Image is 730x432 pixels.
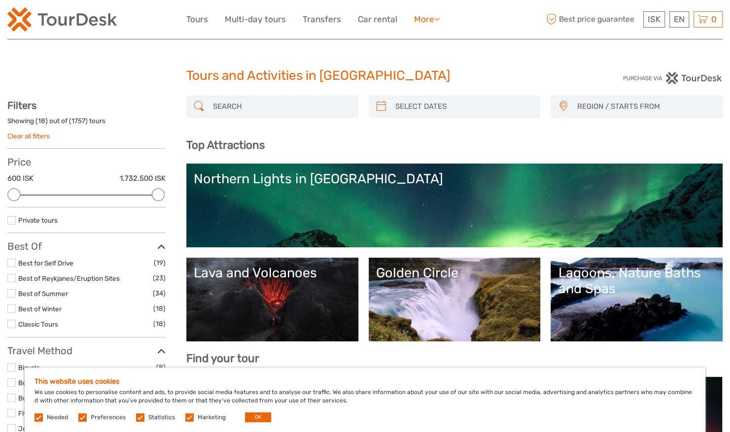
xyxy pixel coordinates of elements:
[18,379,33,387] a: Boat
[648,14,660,24] span: ISK
[558,265,715,334] a: Lagoons, Nature Baths and Spas
[186,352,259,365] b: Find your tour
[18,305,62,313] a: Best of Winter
[148,413,175,422] label: Statistics
[7,132,50,140] a: Clear all filters
[153,272,166,284] span: (23)
[544,11,641,28] span: Best price guarantee
[38,116,45,126] label: 18
[35,377,695,386] h5: This website uses cookies
[71,116,85,126] label: 1757
[7,240,166,252] h3: Best Of
[25,367,705,432] div: We use cookies to personalise content and ads, to provide social media features and to analyse ou...
[153,303,166,314] span: (18)
[18,320,58,328] a: Classic Tours
[18,364,40,371] a: Bicycle
[18,216,58,224] a: Private tours
[194,265,351,334] a: Lava and Volcanoes
[7,100,36,111] strong: Filters
[186,138,265,152] b: Top Attractions
[194,265,351,281] div: Lava and Volcanoes
[303,12,341,27] a: Transfers
[194,171,715,240] a: Northern Lights in [GEOGRAPHIC_DATA]
[669,11,689,28] div: EN
[18,274,120,282] a: Best of Reykjanes/Eruption Sites
[7,173,34,184] label: 600 ISK
[358,12,397,27] a: Car rental
[376,265,533,334] a: Golden Circle
[391,98,536,115] input: SELECT DATES
[154,257,166,268] span: (19)
[245,412,271,422] button: OK
[623,72,723,84] img: PurchaseViaTourDesk.png
[209,98,353,115] input: SEARCH
[198,413,226,422] label: Marketing
[7,156,166,168] h3: Price
[186,12,208,27] a: Tours
[7,116,166,132] div: Showing ( ) out of ( ) tours
[113,15,125,27] button: Open LiveChat chat widget
[18,290,68,298] a: Best of Summer
[153,288,166,299] span: (34)
[186,68,544,84] h1: Tours and Activities in [GEOGRAPHIC_DATA]
[18,394,30,402] a: Bus
[47,413,68,422] label: Needed
[91,413,126,422] label: Preferences
[18,259,73,267] a: Best for Self Drive
[7,345,166,357] h3: Travel Method
[414,12,440,27] a: More
[18,409,36,417] a: Flying
[710,14,718,24] span: 0
[14,17,111,25] p: We're away right now. Please check back later!
[558,265,715,297] div: Lagoons, Nature Baths and Spas
[376,265,533,281] div: Golden Circle
[572,99,718,115] button: REGION / STARTS FROM
[156,362,166,373] span: (8)
[225,12,286,27] a: Multi-day tours
[153,318,166,330] span: (18)
[194,171,715,187] div: Northern Lights in [GEOGRAPHIC_DATA]
[7,7,117,32] img: 120-15d4194f-c635-41b9-a512-a3cb382bfb57_logo_small.png
[120,173,166,184] label: 1.732.500 ISK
